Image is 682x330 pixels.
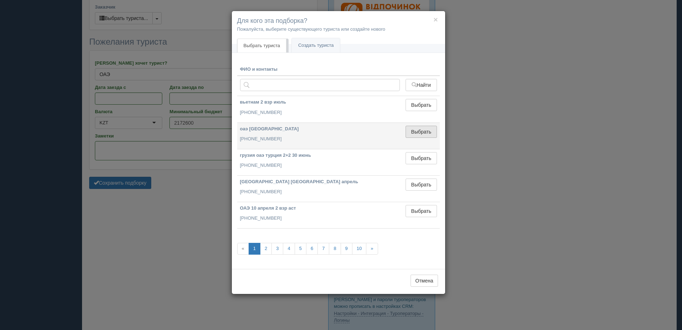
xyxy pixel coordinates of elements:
th: ФИО и контакты [237,63,403,76]
input: Поиск по ФИО, паспорту или контактам [240,79,400,91]
p: [PHONE_NUMBER] [240,162,400,169]
a: 3 [271,243,283,255]
b: ОАЭ 10 апреля 2 взр аст [240,205,296,211]
a: 7 [317,243,329,255]
a: 9 [341,243,352,255]
h4: Для кого эта подборка? [237,16,440,26]
b: вьетнам 2 взр июль [240,99,286,105]
p: Пожалуйста, выберите существующего туриста или создайте нового [237,26,440,32]
a: Выбрать туриста [237,39,286,53]
b: [GEOGRAPHIC_DATA] [GEOGRAPHIC_DATA] апрель [240,179,358,184]
button: Выбрать [406,205,437,217]
button: Выбрать [406,126,437,138]
a: 4 [283,243,295,255]
span: « [237,243,249,255]
button: × [433,16,438,23]
a: 5 [295,243,306,255]
button: Выбрать [406,152,437,164]
button: Найти [406,79,437,91]
a: Создать туриста [292,38,340,53]
p: [PHONE_NUMBER] [240,189,400,195]
button: Выбрать [406,179,437,191]
p: [PHONE_NUMBER] [240,136,400,142]
b: грузия оаэ турция 2+2 30 июнь [240,152,311,158]
p: [PHONE_NUMBER] [240,109,400,116]
p: [PHONE_NUMBER] [240,215,400,222]
a: 8 [329,243,341,255]
a: » [366,243,378,255]
a: 10 [352,243,366,255]
button: Выбрать [406,99,437,111]
a: 6 [306,243,318,255]
a: 2 [260,243,272,255]
a: 1 [249,243,260,255]
button: Отмена [411,275,438,287]
b: оаэ [GEOGRAPHIC_DATA] [240,126,299,131]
